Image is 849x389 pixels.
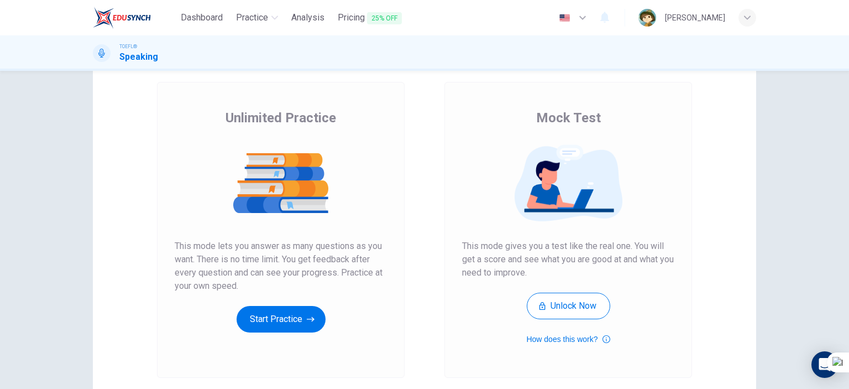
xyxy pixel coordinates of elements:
span: Practice [236,11,268,24]
button: Unlock Now [527,293,610,319]
span: 25% OFF [367,12,402,24]
img: Profile picture [638,9,656,27]
span: Analysis [291,11,324,24]
span: TOEFL® [119,43,137,50]
button: Pricing25% OFF [333,8,406,28]
span: Dashboard [181,11,223,24]
span: Pricing [338,11,402,25]
span: Unlimited Practice [226,109,336,127]
span: Mock Test [536,109,601,127]
button: Practice [232,8,282,28]
h1: Speaking [119,50,158,64]
button: Dashboard [176,8,227,28]
img: EduSynch logo [93,7,151,29]
span: This mode gives you a test like the real one. You will get a score and see what you are good at a... [462,240,674,279]
div: [PERSON_NAME] [665,11,725,24]
button: How does this work? [526,333,610,346]
img: en [558,14,572,22]
div: Open Intercom Messenger [811,351,838,378]
a: EduSynch logo [93,7,176,29]
button: Start Practice [237,306,326,333]
span: This mode lets you answer as many questions as you want. There is no time limit. You get feedback... [175,240,387,293]
button: Analysis [287,8,329,28]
